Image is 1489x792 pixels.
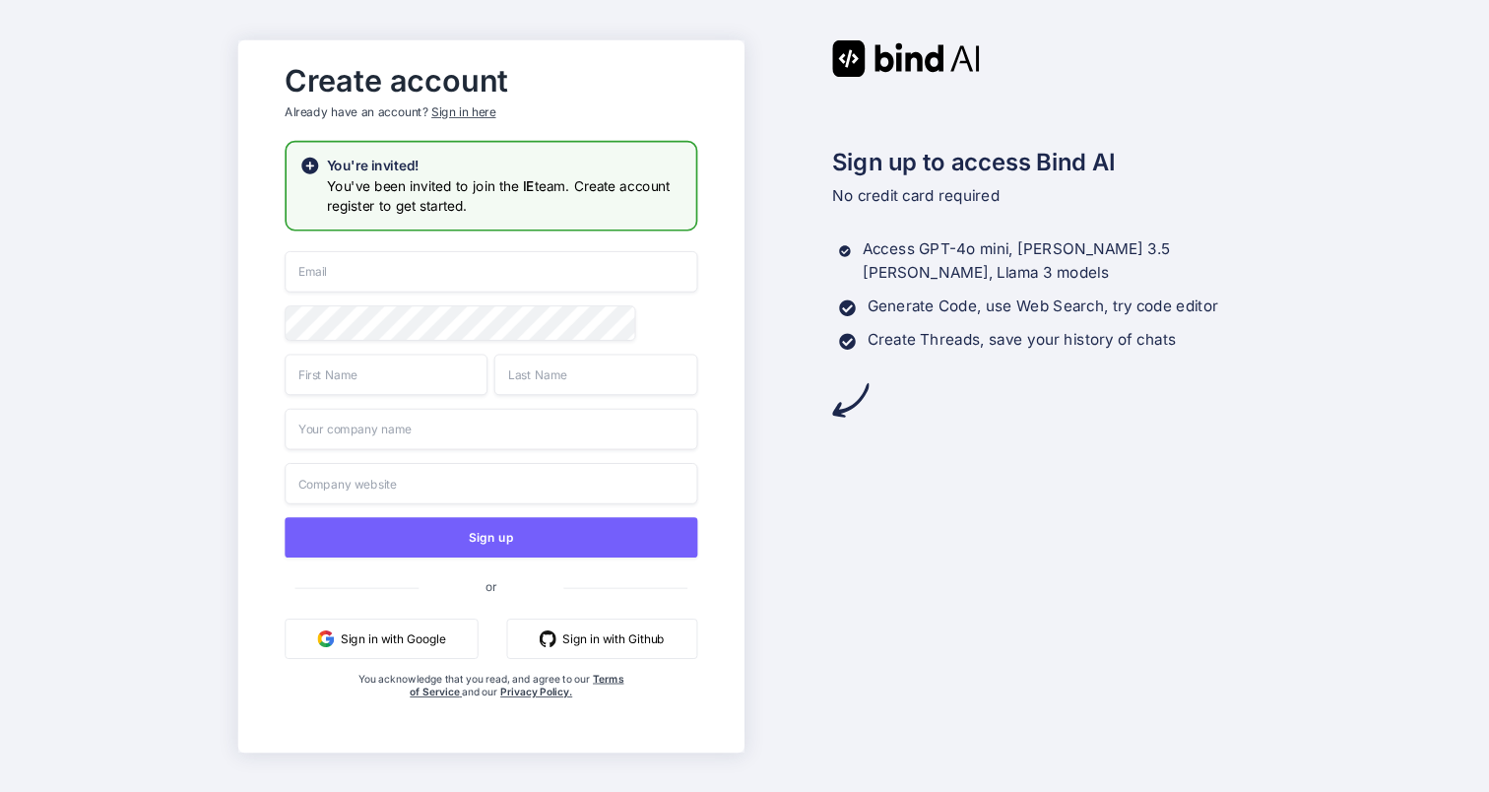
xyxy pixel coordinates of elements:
[286,408,698,449] input: Your company name
[832,184,1251,208] p: No credit card required
[318,629,335,646] img: google
[832,381,869,418] img: arrow
[868,295,1218,318] p: Generate Code, use Web Search, try code editor
[286,517,698,558] button: Sign up
[500,686,572,698] a: Privacy Policy.
[540,629,556,646] img: github
[286,67,698,94] h2: Create account
[494,354,697,395] input: Last Name
[419,565,563,607] span: or
[507,619,698,659] button: Sign in with Github
[868,328,1177,352] p: Create Threads, save your history of chats
[286,354,488,395] input: First Name
[832,39,980,76] img: Bind AI logo
[327,175,682,216] h3: You've been invited to join the team. Create account register to get started.
[327,156,682,175] h2: You're invited!
[431,103,495,120] div: Sign in here
[411,672,624,697] a: Terms of Service
[523,177,535,194] span: IE
[832,144,1251,179] h2: Sign up to access Bind AI
[286,619,479,659] button: Sign in with Google
[354,672,628,739] div: You acknowledge that you read, and agree to our and our
[286,251,698,293] input: Email
[286,103,698,120] p: Already have an account?
[286,462,698,503] input: Company website
[863,237,1251,285] p: Access GPT-4o mini, [PERSON_NAME] 3.5 [PERSON_NAME], Llama 3 models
